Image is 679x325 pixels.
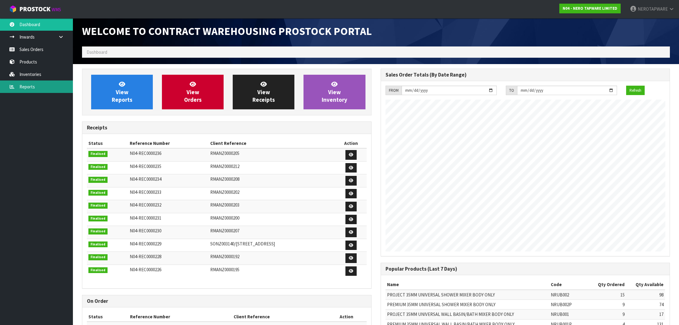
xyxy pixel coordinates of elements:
[626,290,665,300] td: 98
[88,241,108,248] span: Finalised
[130,241,161,247] span: N04-REC0000229
[9,5,17,13] img: cube-alt.png
[88,177,108,183] span: Finalised
[130,163,161,169] span: N04-REC0000235
[130,215,161,221] span: N04-REC0000231
[210,163,239,169] span: RMANZ0000212
[130,189,161,195] span: N04-REC0000233
[386,280,550,289] th: Name
[130,228,161,234] span: N04-REC0000230
[130,267,161,272] span: N04-REC0000226
[130,176,161,182] span: N04-REC0000234
[386,266,665,272] h3: Popular Products (Last 7 Days)
[128,139,209,148] th: Reference Number
[638,6,668,12] span: NEROTAPWARE
[386,72,665,78] h3: Sales Order Totals (By Date Range)
[87,125,367,131] h3: Receipts
[506,86,517,95] div: TO
[52,7,61,12] small: WMS
[210,228,239,234] span: RMANZ0000207
[335,139,367,148] th: Action
[326,312,366,322] th: Action
[82,24,372,38] span: Welcome to Contract Warehousing ProStock Portal
[210,176,239,182] span: RMANZ0000208
[209,139,335,148] th: Client Reference
[589,290,626,300] td: 15
[252,80,275,103] span: View Receipts
[322,80,347,103] span: View Inventory
[210,215,239,221] span: RMANZ0000200
[210,202,239,208] span: RMANZ0000203
[91,75,153,109] a: ViewReports
[626,299,665,309] td: 74
[88,228,108,234] span: Finalised
[386,299,550,309] td: PREMIUM 35MM UNIVERSAL SHOWER MIXER BODY ONLY
[210,267,239,272] span: RMANZ0000195
[210,254,239,259] span: RMANZ0000192
[129,312,232,322] th: Reference Number
[88,203,108,209] span: Finalised
[19,5,50,13] span: ProStock
[386,290,550,300] td: PROJECT 35MM UNIVERSAL SHOWER MIXER BODY ONLY
[87,139,128,148] th: Status
[549,280,588,289] th: Code
[386,86,402,95] div: FROM
[303,75,365,109] a: ViewInventory
[162,75,224,109] a: ViewOrders
[88,151,108,157] span: Finalised
[88,254,108,260] span: Finalised
[112,80,132,103] span: View Reports
[589,299,626,309] td: 9
[549,299,588,309] td: NRUB002P
[130,254,161,259] span: N04-REC0000228
[549,310,588,319] td: NRUB001
[88,190,108,196] span: Finalised
[130,150,161,156] span: N04-REC0000236
[563,6,617,11] strong: N04 - NERO TAPWARE LIMITED
[88,267,108,273] span: Finalised
[88,164,108,170] span: Finalised
[87,312,129,322] th: Status
[210,241,275,247] span: SONZ003140/[STREET_ADDRESS]
[626,310,665,319] td: 17
[210,189,239,195] span: RMANZ0000202
[232,312,326,322] th: Client Reference
[589,310,626,319] td: 9
[87,49,107,55] span: Dashboard
[88,216,108,222] span: Finalised
[233,75,294,109] a: ViewReceipts
[210,150,239,156] span: RMANZ0000205
[626,280,665,289] th: Qty Available
[626,86,645,95] button: Refresh
[589,280,626,289] th: Qty Ordered
[87,298,367,304] h3: On Order
[184,80,202,103] span: View Orders
[549,290,588,300] td: NRUB002
[386,310,550,319] td: PROJECT 35MM UNIVERSAL WALL BASIN/BATH MIXER BODY ONLY
[130,202,161,208] span: N04-REC0000232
